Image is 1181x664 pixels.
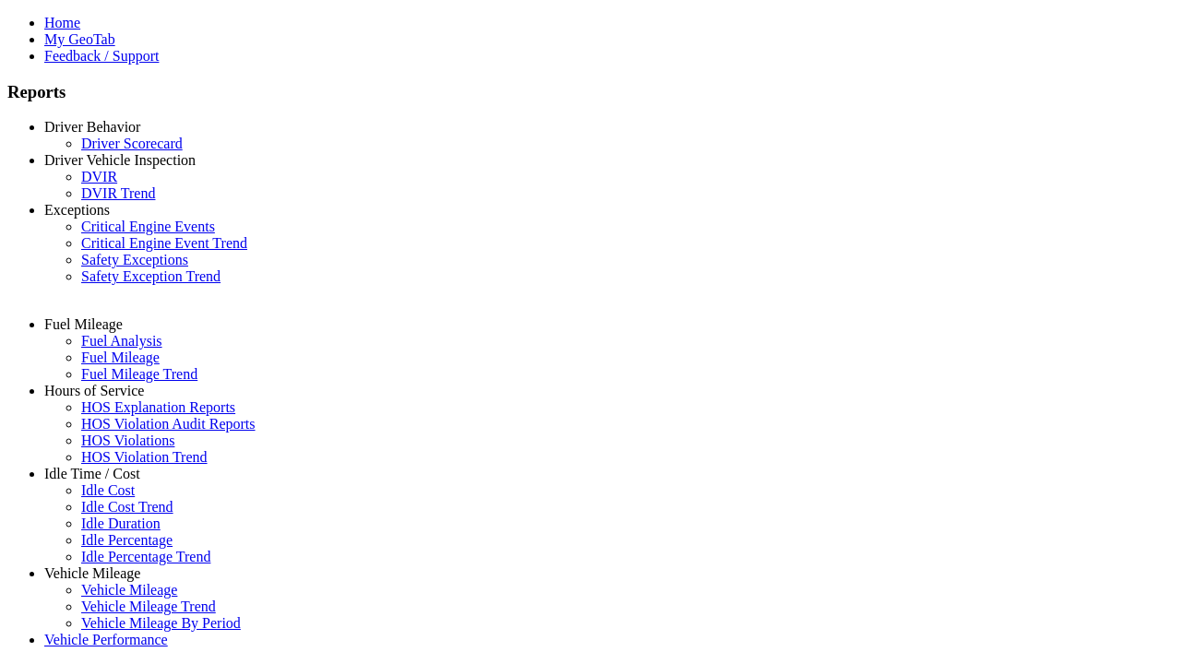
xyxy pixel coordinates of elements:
[81,449,208,465] a: HOS Violation Trend
[81,268,221,284] a: Safety Exception Trend
[44,565,140,581] a: Vehicle Mileage
[44,632,168,647] a: Vehicle Performance
[81,416,256,432] a: HOS Violation Audit Reports
[81,549,210,564] a: Idle Percentage Trend
[81,169,117,184] a: DVIR
[44,48,159,64] a: Feedback / Support
[44,316,123,332] a: Fuel Mileage
[44,383,144,398] a: Hours of Service
[44,15,80,30] a: Home
[44,202,110,218] a: Exceptions
[81,516,161,531] a: Idle Duration
[44,119,140,135] a: Driver Behavior
[81,399,235,415] a: HOS Explanation Reports
[7,82,1174,102] h3: Reports
[44,31,115,47] a: My GeoTab
[81,219,215,234] a: Critical Engine Events
[44,152,196,168] a: Driver Vehicle Inspection
[81,350,160,365] a: Fuel Mileage
[81,185,155,201] a: DVIR Trend
[81,499,173,515] a: Idle Cost Trend
[81,615,241,631] a: Vehicle Mileage By Period
[81,599,216,614] a: Vehicle Mileage Trend
[81,333,162,349] a: Fuel Analysis
[81,433,174,448] a: HOS Violations
[81,235,247,251] a: Critical Engine Event Trend
[81,252,188,267] a: Safety Exceptions
[81,482,135,498] a: Idle Cost
[81,532,173,548] a: Idle Percentage
[44,466,140,481] a: Idle Time / Cost
[81,582,177,598] a: Vehicle Mileage
[81,136,183,151] a: Driver Scorecard
[81,366,197,382] a: Fuel Mileage Trend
